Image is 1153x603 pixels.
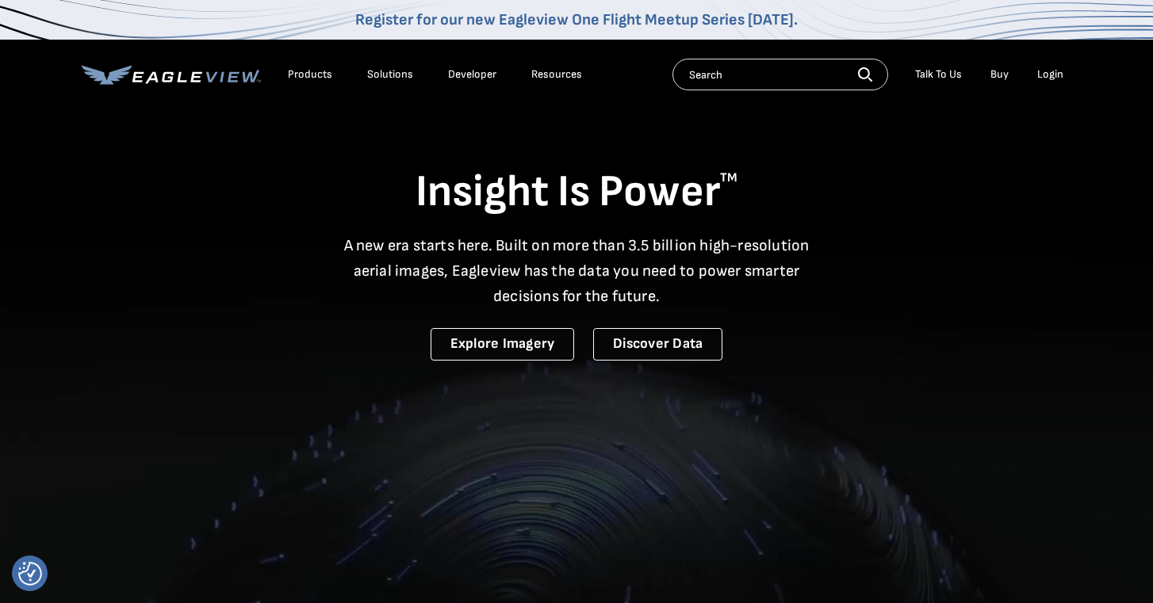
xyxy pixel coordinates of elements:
input: Search [672,59,888,90]
div: Login [1037,67,1063,82]
div: Products [288,67,332,82]
sup: TM [720,170,737,185]
img: Revisit consent button [18,562,42,586]
div: Solutions [367,67,413,82]
div: Resources [531,67,582,82]
a: Buy [990,67,1009,82]
a: Developer [448,67,496,82]
div: Talk To Us [915,67,962,82]
a: Register for our new Eagleview One Flight Meetup Series [DATE]. [355,10,798,29]
button: Consent Preferences [18,562,42,586]
h1: Insight Is Power [82,165,1071,220]
a: Discover Data [593,328,722,361]
a: Explore Imagery [431,328,575,361]
p: A new era starts here. Built on more than 3.5 billion high-resolution aerial images, Eagleview ha... [334,233,819,309]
